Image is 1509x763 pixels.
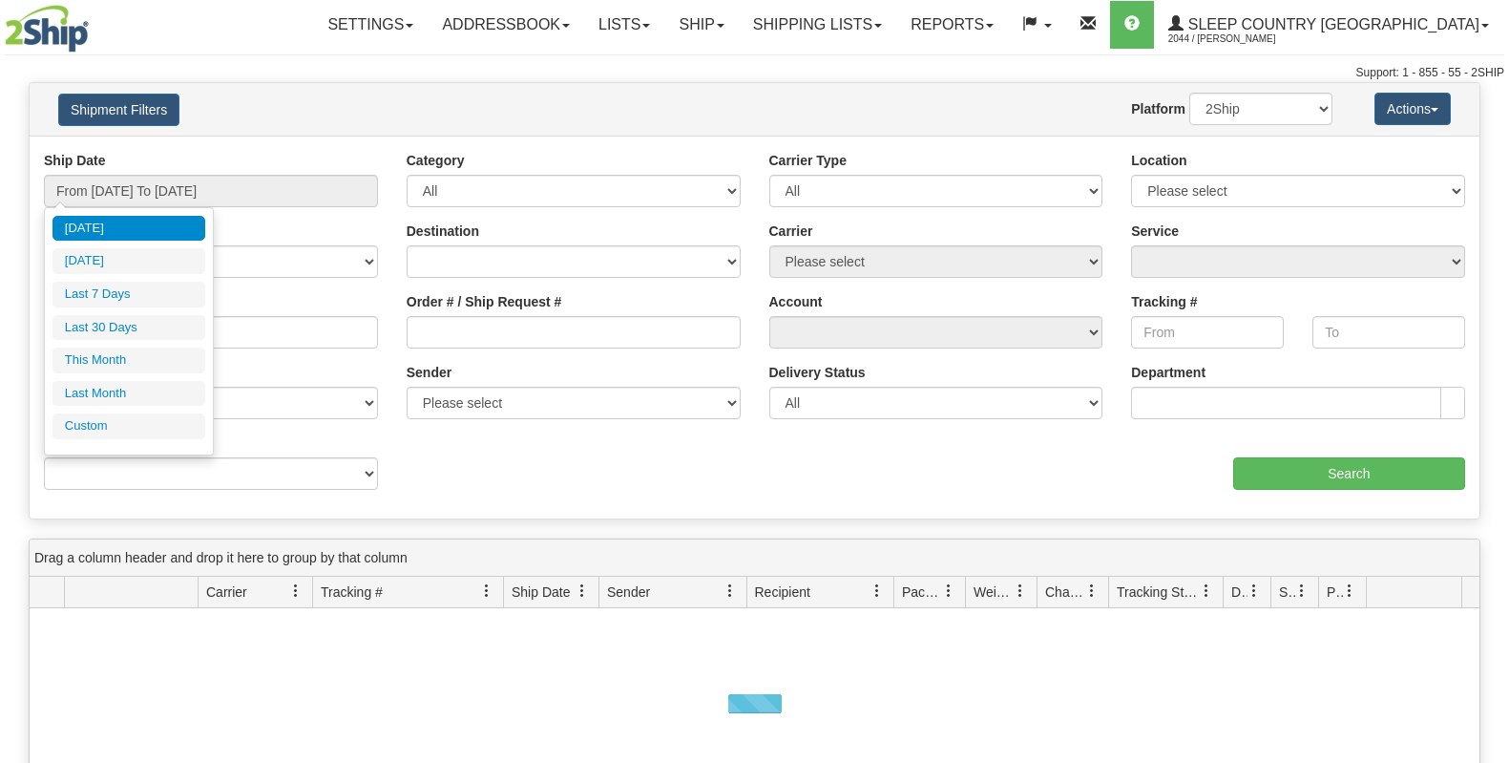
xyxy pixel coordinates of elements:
[1168,30,1311,49] span: 2044 / [PERSON_NAME]
[974,583,1014,602] span: Weight
[30,540,1479,577] div: grid grouping header
[896,1,1008,49] a: Reports
[52,315,205,341] li: Last 30 Days
[769,222,813,241] label: Carrier
[1286,575,1318,607] a: Shipment Issues filter column settings
[52,413,205,439] li: Custom
[1231,583,1247,602] span: Delivery Status
[1233,457,1465,490] input: Search
[1131,99,1185,118] label: Platform
[58,94,179,126] button: Shipment Filters
[933,575,965,607] a: Packages filter column settings
[714,575,746,607] a: Sender filter column settings
[1076,575,1108,607] a: Charge filter column settings
[1465,284,1507,478] iframe: chat widget
[512,583,570,602] span: Ship Date
[407,363,451,382] label: Sender
[739,1,896,49] a: Shipping lists
[280,575,312,607] a: Carrier filter column settings
[1004,575,1037,607] a: Weight filter column settings
[1279,583,1295,602] span: Shipment Issues
[471,575,503,607] a: Tracking # filter column settings
[5,65,1504,81] div: Support: 1 - 855 - 55 - 2SHIP
[1374,93,1451,125] button: Actions
[1117,583,1200,602] span: Tracking Status
[1131,151,1186,170] label: Location
[1131,292,1197,311] label: Tracking #
[407,292,562,311] label: Order # / Ship Request #
[1131,363,1205,382] label: Department
[5,5,89,53] img: logo2044.jpg
[1154,1,1503,49] a: Sleep Country [GEOGRAPHIC_DATA] 2044 / [PERSON_NAME]
[206,583,247,602] span: Carrier
[1190,575,1223,607] a: Tracking Status filter column settings
[902,583,942,602] span: Packages
[1045,583,1085,602] span: Charge
[861,575,893,607] a: Recipient filter column settings
[407,151,465,170] label: Category
[1238,575,1270,607] a: Delivery Status filter column settings
[769,363,866,382] label: Delivery Status
[769,151,847,170] label: Carrier Type
[407,222,479,241] label: Destination
[52,381,205,407] li: Last Month
[1312,316,1465,349] input: To
[52,216,205,242] li: [DATE]
[1333,575,1366,607] a: Pickup Status filter column settings
[1131,316,1284,349] input: From
[755,583,810,602] span: Recipient
[313,1,428,49] a: Settings
[1184,16,1479,32] span: Sleep Country [GEOGRAPHIC_DATA]
[607,583,650,602] span: Sender
[1327,583,1343,602] span: Pickup Status
[52,282,205,307] li: Last 7 Days
[44,151,106,170] label: Ship Date
[428,1,584,49] a: Addressbook
[52,248,205,274] li: [DATE]
[52,348,205,373] li: This Month
[1131,222,1179,241] label: Service
[584,1,664,49] a: Lists
[566,575,598,607] a: Ship Date filter column settings
[664,1,738,49] a: Ship
[321,583,383,602] span: Tracking #
[769,292,823,311] label: Account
